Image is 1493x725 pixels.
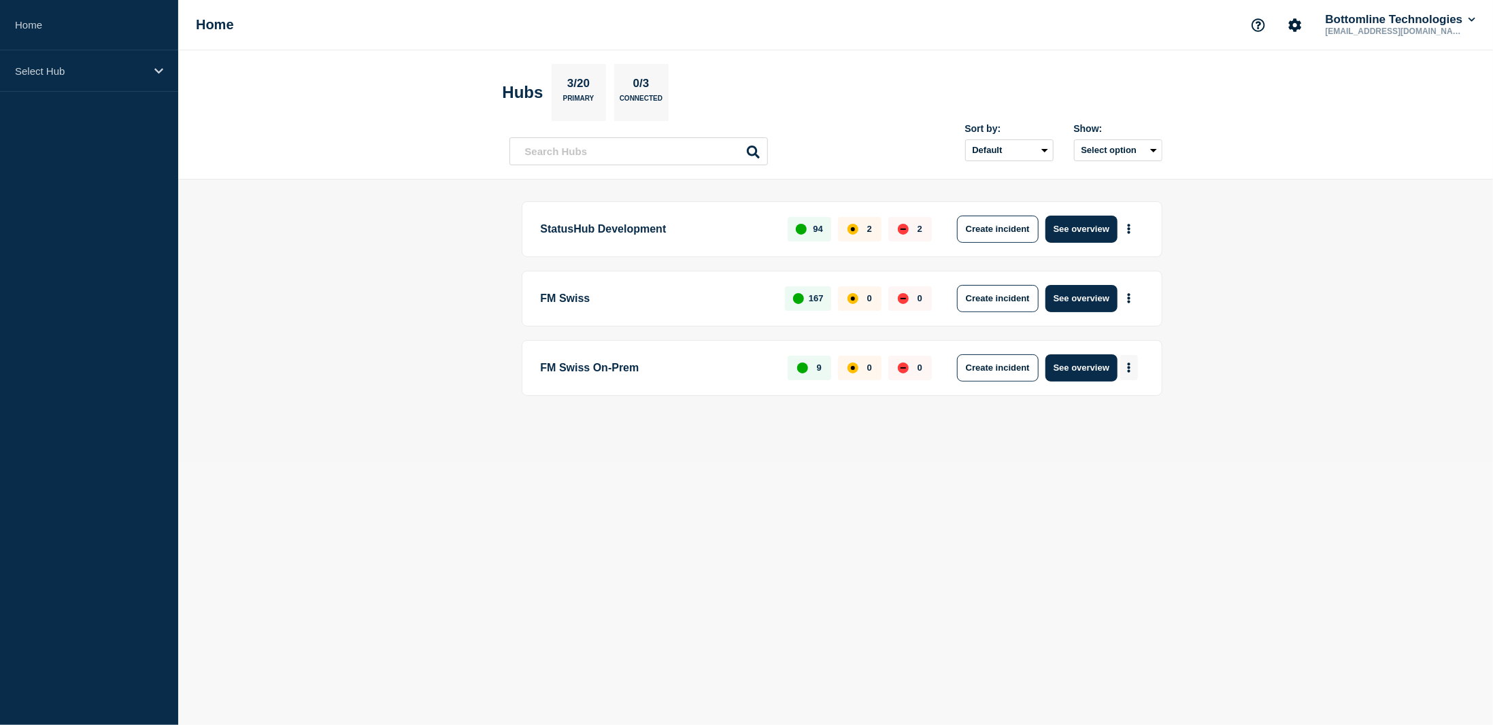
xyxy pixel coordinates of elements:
[957,285,1039,312] button: Create incident
[562,77,594,95] p: 3/20
[15,65,146,77] p: Select Hub
[848,293,858,304] div: affected
[965,123,1054,134] div: Sort by:
[1045,354,1118,382] button: See overview
[1244,11,1273,39] button: Support
[541,216,773,243] p: StatusHub Development
[957,354,1039,382] button: Create incident
[628,77,654,95] p: 0/3
[867,293,872,303] p: 0
[503,83,543,102] h2: Hubs
[848,362,858,373] div: affected
[196,17,234,33] h1: Home
[1120,286,1138,311] button: More actions
[918,293,922,303] p: 0
[898,224,909,235] div: down
[965,139,1054,161] select: Sort by
[1323,27,1464,36] p: [EMAIL_ADDRESS][DOMAIN_NAME]
[918,362,922,373] p: 0
[813,224,822,234] p: 94
[867,224,872,234] p: 2
[809,293,824,303] p: 167
[797,362,808,373] div: up
[1120,216,1138,241] button: More actions
[509,137,768,165] input: Search Hubs
[848,224,858,235] div: affected
[1045,285,1118,312] button: See overview
[957,216,1039,243] button: Create incident
[796,224,807,235] div: up
[563,95,594,109] p: Primary
[898,362,909,373] div: down
[541,285,770,312] p: FM Swiss
[1323,13,1478,27] button: Bottomline Technologies
[1120,355,1138,380] button: More actions
[817,362,822,373] p: 9
[620,95,662,109] p: Connected
[898,293,909,304] div: down
[1281,11,1309,39] button: Account settings
[918,224,922,234] p: 2
[793,293,804,304] div: up
[867,362,872,373] p: 0
[1074,123,1162,134] div: Show:
[541,354,773,382] p: FM Swiss On-Prem
[1074,139,1162,161] button: Select option
[1045,216,1118,243] button: See overview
